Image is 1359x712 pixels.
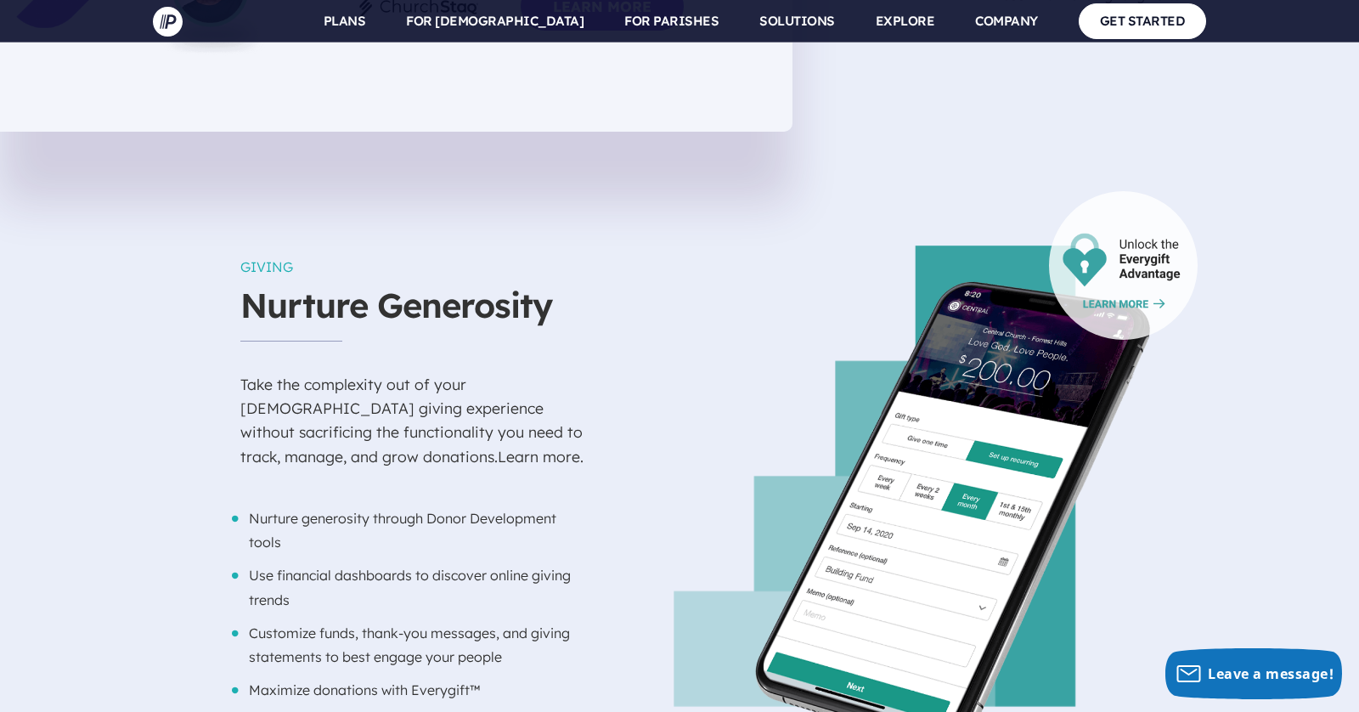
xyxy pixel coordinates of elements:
[1165,648,1342,699] button: Leave a message!
[240,251,591,283] h6: GIVING
[240,555,591,612] li: Use financial dashboards to discover online giving trends
[1208,664,1334,683] span: Leave a message!
[1079,3,1207,38] a: GET STARTED
[240,355,591,498] p: Take the complexity out of your [DEMOGRAPHIC_DATA] giving experience without sacrificing the func...
[240,613,591,670] li: Customize funds, thank-you messages, and giving statements to best engage your people
[240,498,591,555] li: Nurture generosity through Donor Development tools
[240,670,591,703] li: Maximize donations with Everygift™
[498,447,584,466] a: Learn more.
[240,283,591,341] h3: Nurture Generosity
